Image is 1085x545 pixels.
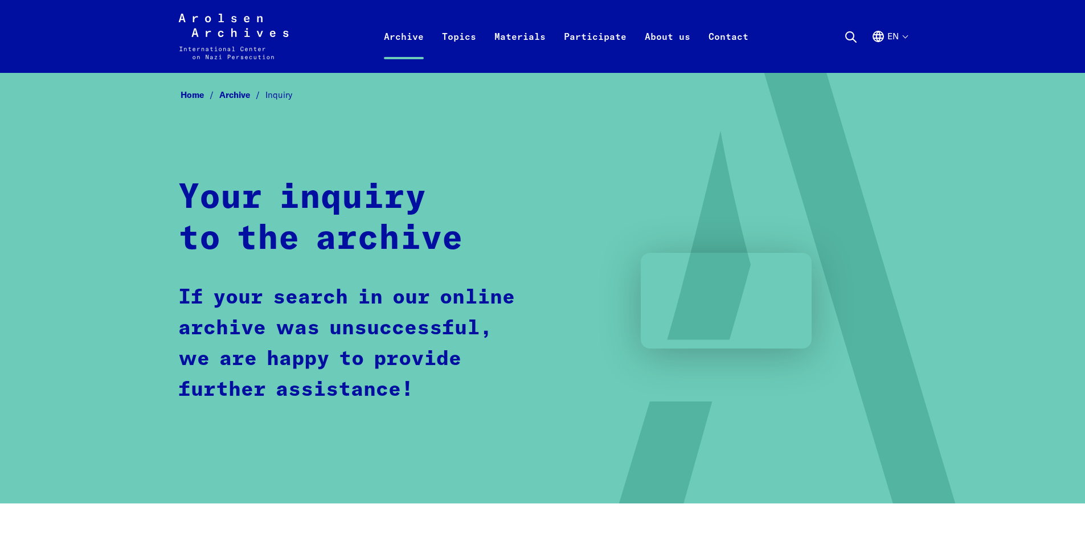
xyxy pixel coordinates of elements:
[375,27,433,73] a: Archive
[219,89,265,100] a: Archive
[555,27,636,73] a: Participate
[636,27,699,73] a: About us
[699,27,758,73] a: Contact
[178,87,907,104] nav: Breadcrumb
[871,30,907,71] button: English, language selection
[178,282,523,405] p: If your search in our online archive was unsuccessful, we are happy to provide further assistance!
[178,181,463,256] strong: Your inquiry to the archive
[485,27,555,73] a: Materials
[375,14,758,59] nav: Primary
[181,89,219,100] a: Home
[265,89,292,100] span: Inquiry
[433,27,485,73] a: Topics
